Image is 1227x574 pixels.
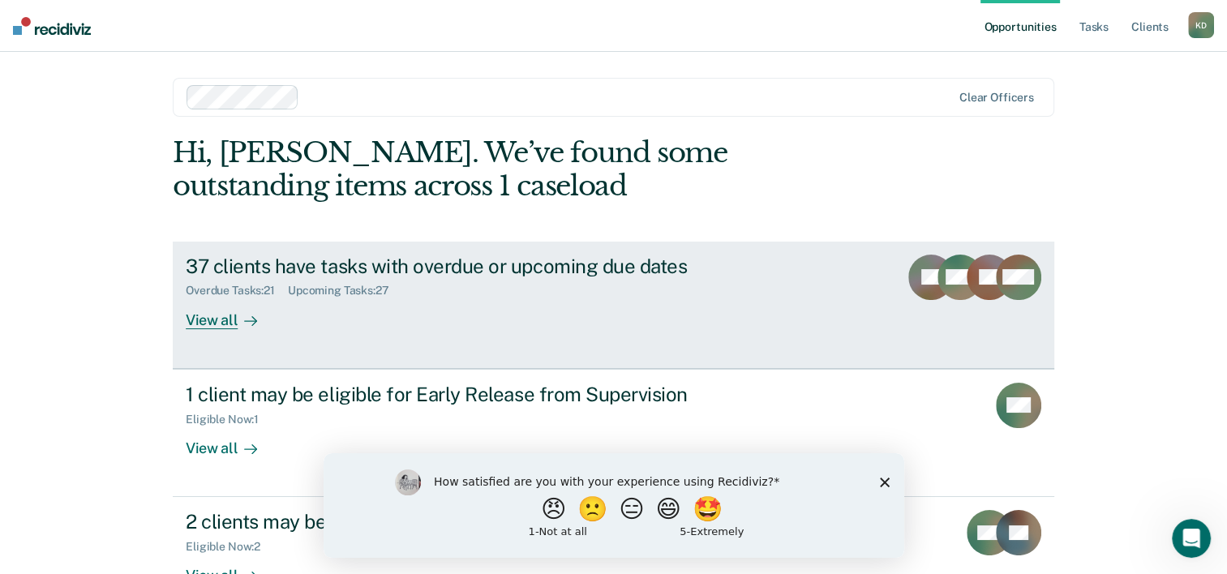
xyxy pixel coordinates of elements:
[186,284,288,298] div: Overdue Tasks : 21
[186,383,755,406] div: 1 client may be eligible for Early Release from Supervision
[173,242,1054,369] a: 37 clients have tasks with overdue or upcoming due datesOverdue Tasks:21Upcoming Tasks:27View all
[1188,12,1214,38] button: KD
[1172,519,1211,558] iframe: Intercom live chat
[324,453,904,558] iframe: Survey by Kim from Recidiviz
[186,413,272,426] div: Eligible Now : 1
[186,510,755,533] div: 2 clients may be eligible for Annual Report Status
[13,17,91,35] img: Recidiviz
[186,426,277,457] div: View all
[173,369,1054,497] a: 1 client may be eligible for Early Release from SupervisionEligible Now:1View all
[1188,12,1214,38] div: K D
[186,255,755,278] div: 37 clients have tasks with overdue or upcoming due dates
[959,91,1034,105] div: Clear officers
[288,284,402,298] div: Upcoming Tasks : 27
[186,298,277,329] div: View all
[173,136,877,203] div: Hi, [PERSON_NAME]. We’ve found some outstanding items across 1 caseload
[186,540,273,554] div: Eligible Now : 2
